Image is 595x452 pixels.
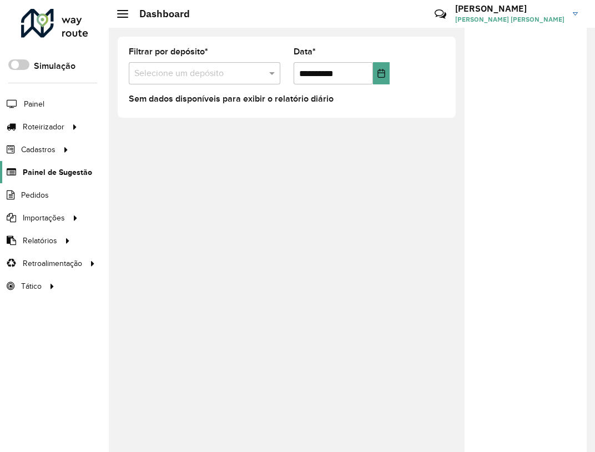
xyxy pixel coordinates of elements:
span: Painel [24,98,44,110]
span: Relatórios [23,235,57,247]
span: Pedidos [21,189,49,201]
button: Choose Date [373,62,390,84]
span: Importações [23,212,65,224]
label: Data [294,45,316,58]
h3: [PERSON_NAME] [455,3,564,14]
span: Painel de Sugestão [23,167,92,178]
span: [PERSON_NAME] [PERSON_NAME] [455,14,564,24]
label: Simulação [34,59,75,73]
h2: Dashboard [128,8,190,20]
span: Roteirizador [23,121,64,133]
label: Sem dados disponíveis para exibir o relatório diário [129,92,334,106]
span: Retroalimentação [23,258,82,269]
span: Tático [21,280,42,292]
label: Filtrar por depósito [129,45,208,58]
span: Cadastros [21,144,56,155]
a: Contato Rápido [428,2,452,26]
